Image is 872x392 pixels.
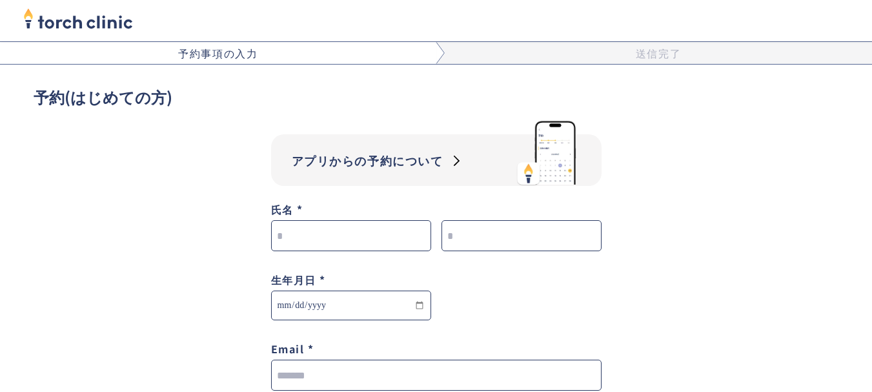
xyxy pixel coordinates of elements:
[23,4,133,32] img: torch clinic
[178,45,258,61] div: 予約事項の入力
[271,341,314,356] label: Email *
[271,272,327,287] label: 生年月日 *
[23,9,133,32] a: home
[445,45,872,61] div: 送信完了
[292,152,443,169] div: アプリからの予約について
[34,85,839,108] h1: 予約(はじめての方)
[516,119,581,186] img: トーチクリニック モバイルアプリのイメージ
